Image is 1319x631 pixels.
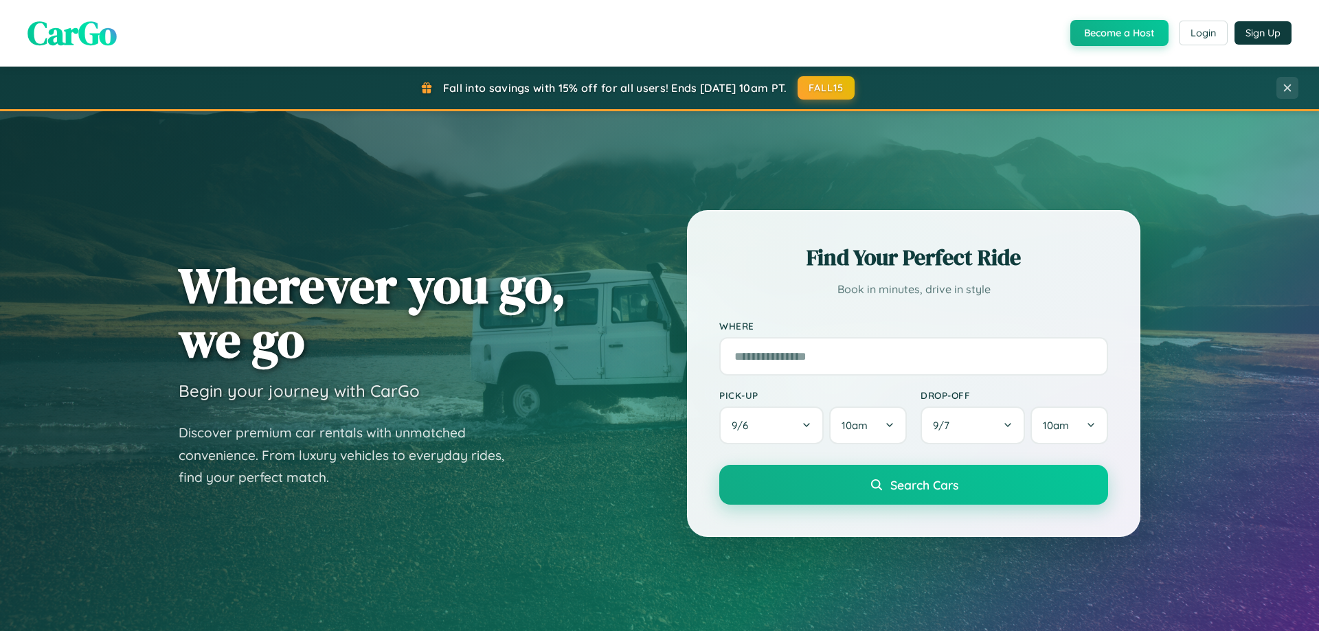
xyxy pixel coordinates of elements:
[179,422,522,489] p: Discover premium car rentals with unmatched convenience. From luxury vehicles to everyday rides, ...
[179,380,420,401] h3: Begin your journey with CarGo
[798,76,855,100] button: FALL15
[719,406,824,444] button: 9/6
[719,465,1108,505] button: Search Cars
[890,477,958,492] span: Search Cars
[933,419,956,432] span: 9 / 7
[842,419,868,432] span: 10am
[719,242,1108,273] h2: Find Your Perfect Ride
[829,406,907,444] button: 10am
[1030,406,1108,444] button: 10am
[921,389,1108,401] label: Drop-off
[1179,21,1228,45] button: Login
[1235,21,1292,45] button: Sign Up
[719,389,907,401] label: Pick-up
[443,81,787,95] span: Fall into savings with 15% off for all users! Ends [DATE] 10am PT.
[1043,419,1069,432] span: 10am
[1070,20,1169,46] button: Become a Host
[179,258,566,367] h1: Wherever you go, we go
[719,279,1108,299] p: Book in minutes, drive in style
[921,406,1025,444] button: 9/7
[719,320,1108,332] label: Where
[27,10,117,56] span: CarGo
[732,419,755,432] span: 9 / 6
